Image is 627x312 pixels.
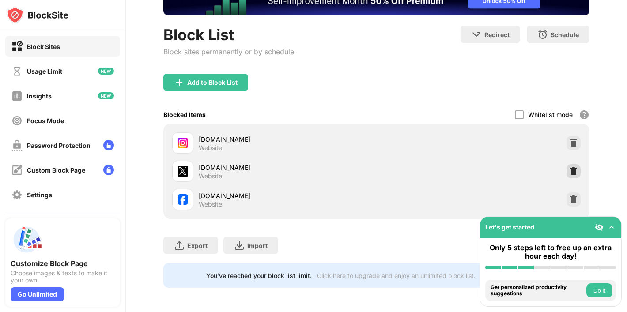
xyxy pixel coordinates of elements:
[206,272,312,279] div: You’ve reached your block list limit.
[199,135,376,144] div: [DOMAIN_NAME]
[103,140,114,150] img: lock-menu.svg
[11,41,23,52] img: block-on.svg
[595,223,604,232] img: eye-not-visible.svg
[199,191,376,200] div: [DOMAIN_NAME]
[199,163,376,172] div: [DOMAIN_NAME]
[178,138,188,148] img: favicons
[11,189,23,200] img: settings-off.svg
[187,79,238,86] div: Add to Block List
[485,223,534,231] div: Let's get started
[484,31,510,38] div: Redirect
[485,244,616,260] div: Only 5 steps left to free up an extra hour each day!
[317,272,476,279] div: Click here to upgrade and enjoy an unlimited block list.
[27,191,52,199] div: Settings
[11,287,64,301] div: Go Unlimited
[98,68,114,75] img: new-icon.svg
[11,140,23,151] img: password-protection-off.svg
[11,224,42,256] img: push-custom-page.svg
[27,142,91,149] div: Password Protection
[27,117,64,124] div: Focus Mode
[11,66,23,77] img: time-usage-off.svg
[27,43,60,50] div: Block Sites
[27,68,62,75] div: Usage Limit
[27,92,52,100] div: Insights
[528,111,573,118] div: Whitelist mode
[491,284,584,297] div: Get personalized productivity suggestions
[163,111,206,118] div: Blocked Items
[27,166,85,174] div: Custom Block Page
[163,26,294,44] div: Block List
[11,90,23,101] img: insights-off.svg
[199,200,222,208] div: Website
[178,166,188,177] img: favicons
[586,283,612,297] button: Do it
[178,194,188,205] img: favicons
[11,259,115,268] div: Customize Block Page
[11,270,115,284] div: Choose images & texts to make it your own
[103,165,114,175] img: lock-menu.svg
[187,242,208,249] div: Export
[551,31,579,38] div: Schedule
[11,165,23,176] img: customize-block-page-off.svg
[199,172,222,180] div: Website
[98,92,114,99] img: new-icon.svg
[11,115,23,126] img: focus-off.svg
[247,242,268,249] div: Import
[199,144,222,152] div: Website
[6,6,68,24] img: logo-blocksite.svg
[607,223,616,232] img: omni-setup-toggle.svg
[163,47,294,56] div: Block sites permanently or by schedule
